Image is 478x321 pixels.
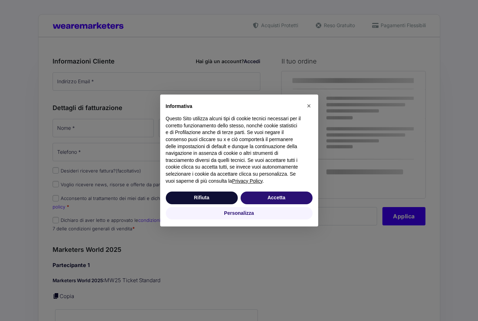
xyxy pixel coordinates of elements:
button: Accetta [241,192,313,204]
a: Privacy Policy [232,178,262,184]
button: Personalizza [166,207,313,220]
span: × [307,102,311,110]
p: Questo Sito utilizza alcuni tipi di cookie tecnici necessari per il corretto funzionamento dello ... [166,115,301,184]
h2: Informativa [166,103,301,110]
button: Chiudi questa informativa [303,100,315,111]
button: Rifiuta [166,192,238,204]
